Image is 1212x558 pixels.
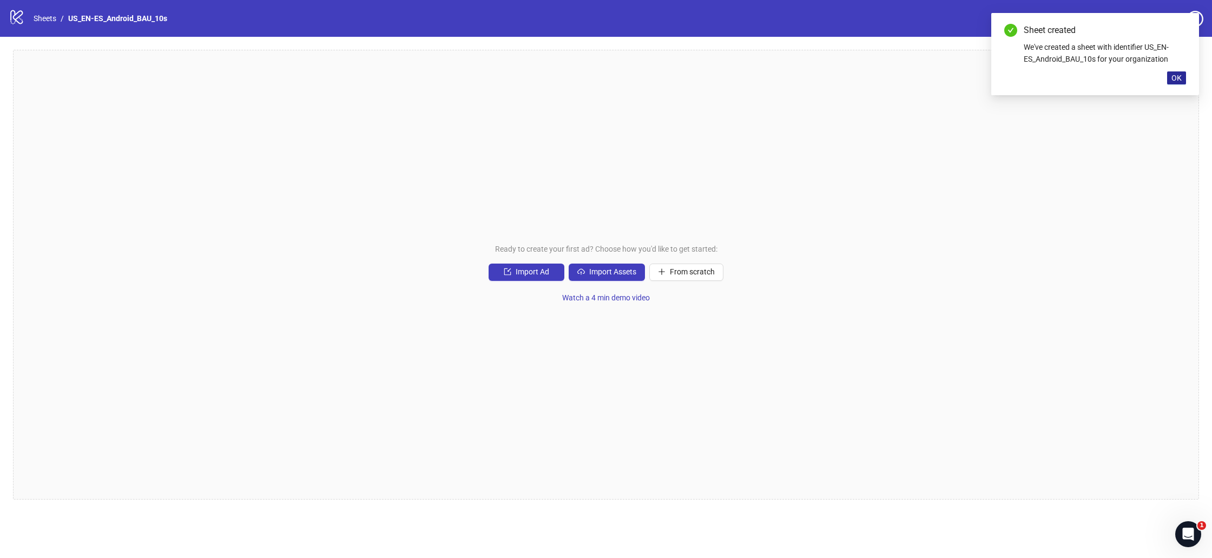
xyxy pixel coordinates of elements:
[31,12,58,24] a: Sheets
[589,267,636,276] span: Import Assets
[1174,24,1186,36] a: Close
[1187,11,1203,27] span: question-circle
[504,268,511,275] span: import
[577,268,585,275] span: cloud-upload
[658,268,666,275] span: plus
[1175,521,1201,547] iframe: Intercom live chat
[1024,41,1186,65] div: We've created a sheet with identifier US_EN-ES_Android_BAU_10s for your organization
[61,12,64,24] li: /
[1167,71,1186,84] button: OK
[66,12,169,24] a: US_EN-ES_Android_BAU_10s
[649,264,723,281] button: From scratch
[569,264,645,281] button: Import Assets
[554,290,658,307] button: Watch a 4 min demo video
[1171,74,1182,82] span: OK
[495,243,717,255] span: Ready to create your first ad? Choose how you'd like to get started:
[670,267,715,276] span: From scratch
[1004,24,1017,37] span: check-circle
[1197,521,1206,530] span: 1
[516,267,549,276] span: Import Ad
[1126,11,1183,28] a: Settings
[1024,24,1186,37] div: Sheet created
[562,293,650,302] span: Watch a 4 min demo video
[489,264,564,281] button: Import Ad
